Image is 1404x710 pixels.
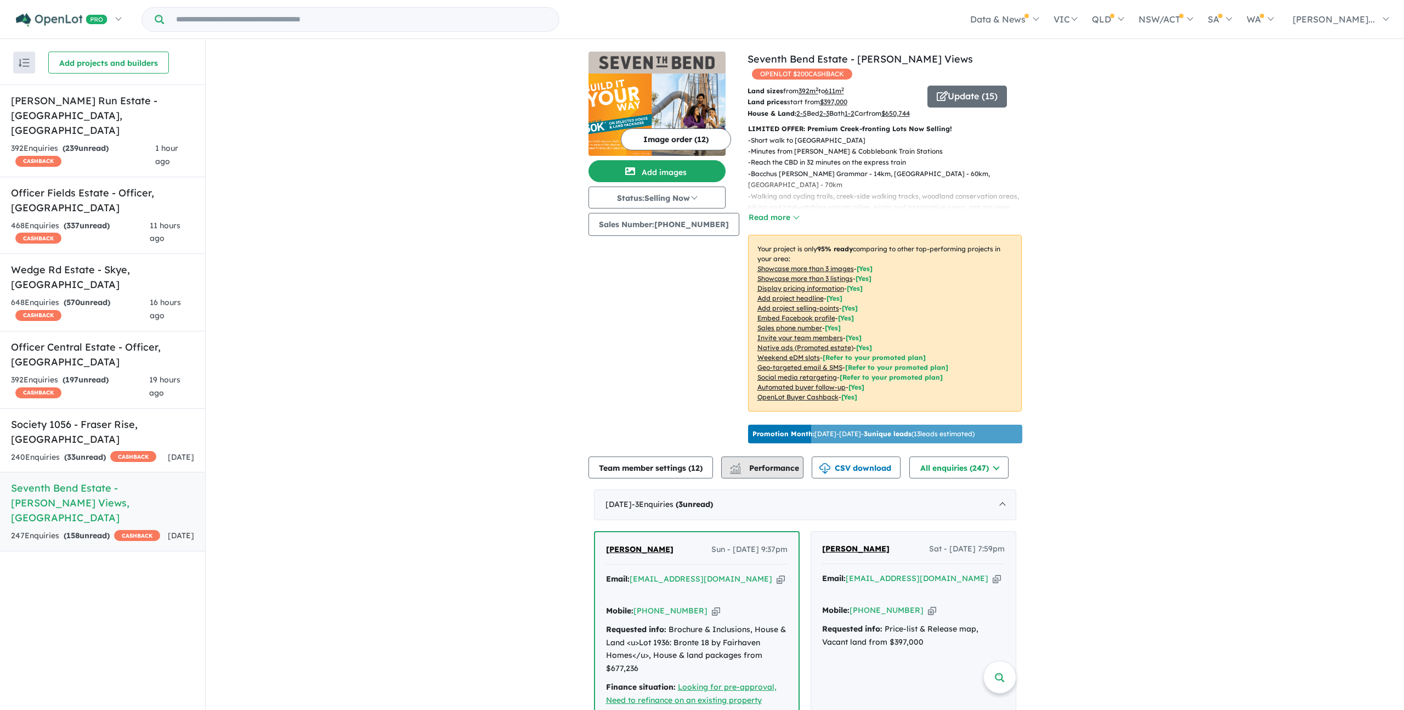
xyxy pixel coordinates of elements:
[757,304,839,312] u: Add project selling-points
[822,573,846,583] strong: Email:
[63,143,109,153] strong: ( unread)
[817,245,853,253] b: 95 % ready
[149,375,180,398] span: 19 hours ago
[63,375,109,385] strong: ( unread)
[630,574,772,584] a: [EMAIL_ADDRESS][DOMAIN_NAME]
[856,343,872,352] span: [Yes]
[848,383,864,391] span: [Yes]
[757,343,853,352] u: Native ads (Promoted estate)
[66,221,80,230] span: 337
[730,466,741,474] img: bar-chart.svg
[757,294,824,302] u: Add project headline
[11,340,194,369] h5: Officer Central Estate - Officer , [GEOGRAPHIC_DATA]
[927,86,1007,108] button: Update (15)
[748,157,1031,168] p: - Reach the CBD in 32 minutes on the express train
[676,499,713,509] strong: ( unread)
[593,56,721,69] img: Seventh Bend Estate - Weir Views Logo
[11,219,150,246] div: 468 Enquir ies
[812,457,901,478] button: CSV download
[588,52,726,156] a: Seventh Bend Estate - Weir Views LogoSeventh Bend Estate - Weir Views
[606,543,673,556] a: [PERSON_NAME]
[822,605,850,615] strong: Mobile:
[15,156,61,167] span: CASHBACK
[19,59,30,67] img: sort.svg
[881,109,910,117] u: $ 650,744
[150,221,180,244] span: 11 hours ago
[822,544,890,554] span: [PERSON_NAME]
[748,98,787,106] b: Land prices
[155,143,178,166] span: 1 hour ago
[757,373,837,381] u: Social media retargeting
[67,452,76,462] span: 33
[748,109,796,117] b: House & Land:
[846,334,862,342] span: [ Yes ]
[48,52,169,74] button: Add projects and builders
[606,624,666,634] strong: Requested info:
[820,98,847,106] u: $ 397,000
[822,623,1005,649] div: Price-list & Release map, Vacant land from $397,000
[864,430,912,438] b: 3 unique leads
[757,324,822,332] u: Sales phone number
[757,334,843,342] u: Invite your team members
[621,128,731,150] button: Image order (12)
[588,160,726,182] button: Add images
[606,682,676,692] strong: Finance situation:
[11,185,194,215] h5: Officer Fields Estate - Officer , [GEOGRAPHIC_DATA]
[64,221,110,230] strong: ( unread)
[11,529,160,543] div: 247 Enquir ies
[11,451,156,464] div: 240 Enquir ies
[66,297,80,307] span: 570
[16,13,107,27] img: Openlot PRO Logo White
[757,284,844,292] u: Display pricing information
[777,573,785,585] button: Copy
[816,86,818,92] sup: 2
[909,457,1009,478] button: All enquiries (247)
[66,531,80,540] span: 158
[847,284,863,292] span: [ Yes ]
[748,211,800,224] button: Read more
[114,530,160,541] span: CASHBACK
[65,143,78,153] span: 239
[857,264,873,273] span: [ Yes ]
[757,353,820,362] u: Weekend eDM slots
[993,573,1001,584] button: Copy
[11,142,155,168] div: 392 Enquir ies
[796,109,807,117] u: 2-5
[818,87,844,95] span: to
[748,146,1031,157] p: - Minutes from [PERSON_NAME] & Cobblebank Train Stations
[799,87,818,95] u: 392 m
[64,531,110,540] strong: ( unread)
[822,624,882,634] strong: Requested info:
[752,429,975,439] p: [DATE] - [DATE] - ( 13 leads estimated)
[822,543,890,556] a: [PERSON_NAME]
[594,489,1016,520] div: [DATE]
[757,393,839,401] u: OpenLot Buyer Cashback
[748,168,1031,191] p: - Bacchus [PERSON_NAME] Grammar - 14km, [GEOGRAPHIC_DATA] - 60km, [GEOGRAPHIC_DATA] - 70km
[752,430,814,438] b: Promotion Month:
[838,314,854,322] span: [ Yes ]
[819,109,829,117] u: 2-3
[846,573,988,583] a: [EMAIL_ADDRESS][DOMAIN_NAME]
[606,606,633,616] strong: Mobile:
[825,324,841,332] span: [ Yes ]
[168,452,194,462] span: [DATE]
[752,69,852,80] span: OPENLOT $ 200 CASHBACK
[606,544,673,554] span: [PERSON_NAME]
[748,86,919,97] p: from
[150,297,181,320] span: 16 hours ago
[11,262,194,292] h5: Wedge Rd Estate - Skye , [GEOGRAPHIC_DATA]
[757,383,846,391] u: Automated buyer follow-up
[748,108,919,119] p: Bed Bath Car from
[588,74,726,156] img: Seventh Bend Estate - Weir Views
[15,387,61,398] span: CASHBACK
[588,187,726,209] button: Status:Selling Now
[823,353,926,362] span: [Refer to your promoted plan]
[606,574,630,584] strong: Email:
[168,531,194,540] span: [DATE]
[606,682,777,705] a: Looking for pre-approval, Need to refinance on an existing property
[64,297,110,307] strong: ( unread)
[819,463,830,474] img: download icon
[64,452,106,462] strong: ( unread)
[632,499,713,509] span: - 3 Enquir ies
[757,274,853,283] u: Showcase more than 3 listings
